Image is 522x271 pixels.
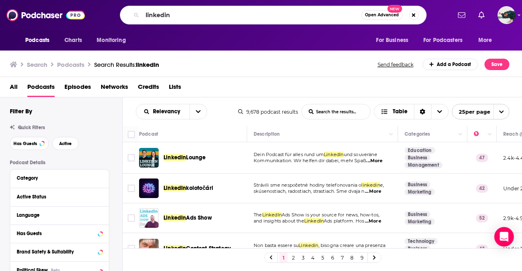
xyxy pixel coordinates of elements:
[164,245,186,252] span: Linkedin
[101,80,128,97] span: Networks
[299,253,307,262] a: 3
[52,137,79,150] button: Active
[365,13,399,17] span: Open Advanced
[476,214,488,222] p: 52
[120,6,427,24] div: Search podcasts, credits, & more...
[128,214,135,222] span: Toggle select row
[423,35,462,46] span: For Podcasters
[138,80,159,97] span: Credits
[319,253,327,262] a: 5
[289,253,297,262] a: 2
[59,141,72,146] span: Active
[142,9,361,22] input: Search podcasts, credits, & more...
[139,129,158,139] div: Podcast
[456,130,465,139] button: Column Actions
[405,245,430,252] a: Business
[64,80,91,97] span: Episodes
[254,242,299,248] span: Non basta essere su
[498,6,515,24] img: User Profile
[139,148,159,167] img: LinkedIn Lounge
[254,212,262,218] span: The
[139,208,159,228] a: LinkedIn Ads Show
[324,218,364,224] span: Ads platform. Hos
[169,80,181,97] a: Lists
[139,178,159,198] a: LinkedIn kolotočári
[328,253,336,262] a: 6
[309,253,317,262] a: 4
[358,253,366,262] a: 9
[254,182,361,188] span: Strávili sme nespočetné hodiny telefonovania o
[27,61,47,68] h3: Search
[380,182,384,188] span: e,
[128,154,135,161] span: Toggle select row
[474,129,485,139] div: Power Score
[405,211,430,218] a: Business
[17,212,97,218] div: Language
[128,245,135,252] span: Toggle select row
[254,152,324,157] span: Dein Podcast für alles rund um
[405,218,435,225] a: Marketing
[485,130,495,139] button: Column Actions
[164,184,213,192] a: LinkedInkolotočári
[279,253,288,262] a: 1
[386,130,396,139] button: Column Actions
[164,214,186,221] span: LinkedIn
[387,5,402,13] span: New
[405,154,430,161] a: Business
[164,154,186,161] span: LinkedIn
[365,218,381,225] span: ...More
[254,218,304,224] span: and insights about the
[348,253,356,262] a: 8
[186,154,206,161] span: Lounge
[164,214,212,222] a: LinkedInAds Show
[27,80,55,97] a: Podcasts
[91,33,136,48] button: open menu
[405,162,442,168] a: Management
[452,104,509,119] button: open menu
[10,160,109,165] p: Podcast Details
[414,104,431,119] div: Sort Direction
[476,184,488,192] p: 42
[186,185,213,192] span: kolotočári
[405,147,435,154] a: Education
[94,61,159,68] a: Search Results:linkedin
[164,245,231,253] a: LinkedinContent Strategy
[366,158,383,164] span: ...More
[136,104,207,119] h2: Choose List sort
[405,181,430,188] a: Business
[17,210,102,220] button: Language
[164,154,206,162] a: LinkedInLounge
[475,8,488,22] a: Show notifications dropdown
[18,125,45,130] span: Quick Filters
[128,185,135,192] span: Toggle select row
[17,247,102,257] button: Brand Safety & Suitability
[370,33,418,48] button: open menu
[375,61,416,68] button: Send feedback
[17,249,95,255] div: Brand Safety & Suitability
[374,104,449,119] h2: Choose View
[498,6,515,24] button: Show profile menu
[17,228,102,238] button: Has Guests
[10,80,18,97] a: All
[299,242,318,248] span: Linkedin
[17,175,97,181] div: Category
[319,242,386,248] span: , bisogna creare una presenza
[365,188,381,195] span: ...More
[136,109,190,115] button: open menu
[476,154,488,162] p: 47
[139,239,159,258] img: Linkedin Content Strategy
[254,158,366,163] span: Kommunikation. Wir helfen dir dabei, mehr Spaß
[153,109,183,115] span: Relevancy
[57,61,84,68] h3: Podcasts
[338,253,346,262] a: 7
[376,35,408,46] span: For Business
[498,6,515,24] span: Logged in as fsg.publicity
[186,245,231,252] span: Content Strategy
[17,231,95,236] div: Has Guests
[10,107,32,115] h2: Filter By
[418,33,474,48] button: open menu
